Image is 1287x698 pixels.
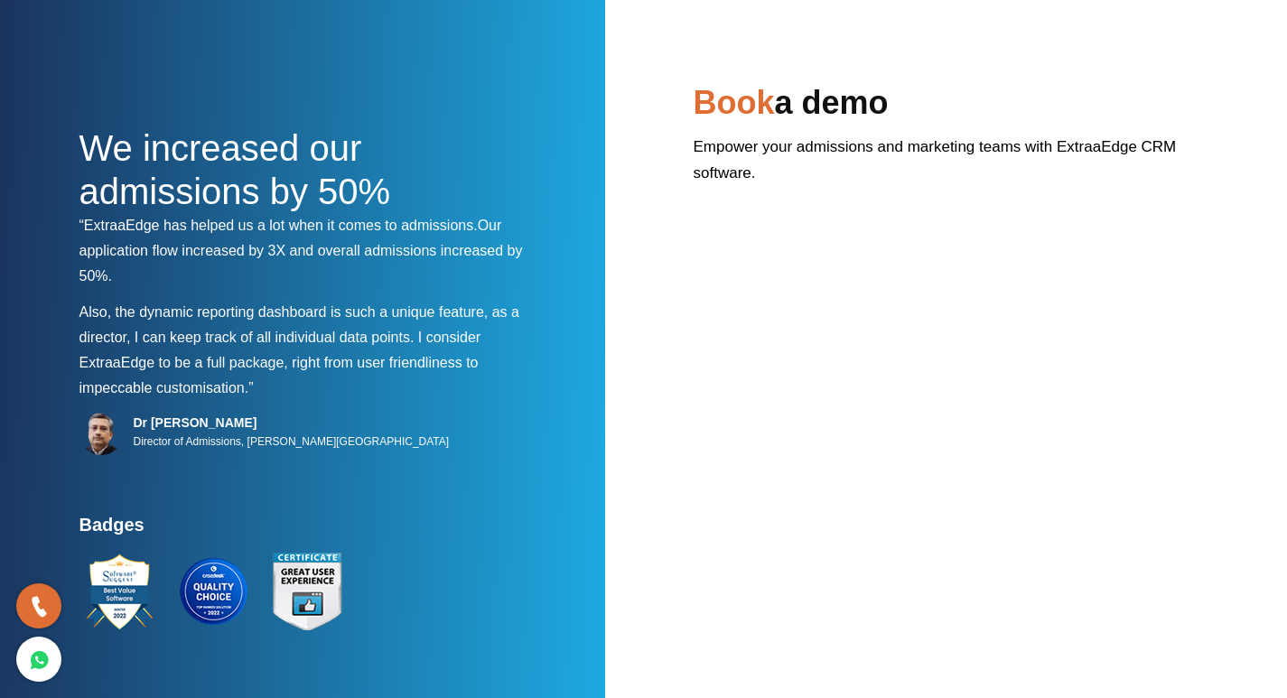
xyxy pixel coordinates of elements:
[134,414,450,431] h5: Dr [PERSON_NAME]
[694,84,775,121] span: Book
[694,134,1208,200] p: Empower your admissions and marketing teams with ExtraaEdge CRM software.
[79,514,540,546] h4: Badges
[694,81,1208,134] h2: a demo
[134,431,450,452] p: Director of Admissions, [PERSON_NAME][GEOGRAPHIC_DATA]
[79,218,478,233] span: “ExtraaEdge has helped us a lot when it comes to admissions.
[79,330,481,396] span: I consider ExtraaEdge to be a full package, right from user friendliness to impeccable customisat...
[79,128,391,211] span: We increased our admissions by 50%
[79,304,519,345] span: Also, the dynamic reporting dashboard is such a unique feature, as a director, I can keep track o...
[79,218,523,284] span: Our application flow increased by 3X and overall admissions increased by 50%.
